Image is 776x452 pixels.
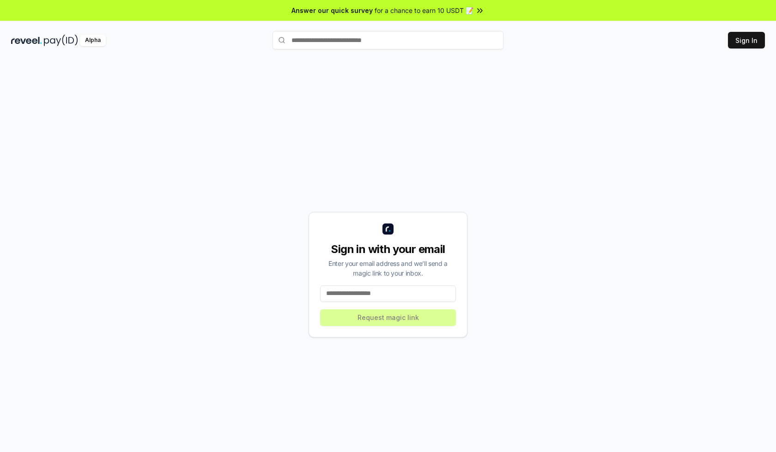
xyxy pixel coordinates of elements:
[728,32,765,48] button: Sign In
[320,242,456,257] div: Sign in with your email
[375,6,473,15] span: for a chance to earn 10 USDT 📝
[11,35,42,46] img: reveel_dark
[320,259,456,278] div: Enter your email address and we’ll send a magic link to your inbox.
[291,6,373,15] span: Answer our quick survey
[382,223,394,235] img: logo_small
[80,35,106,46] div: Alpha
[44,35,78,46] img: pay_id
